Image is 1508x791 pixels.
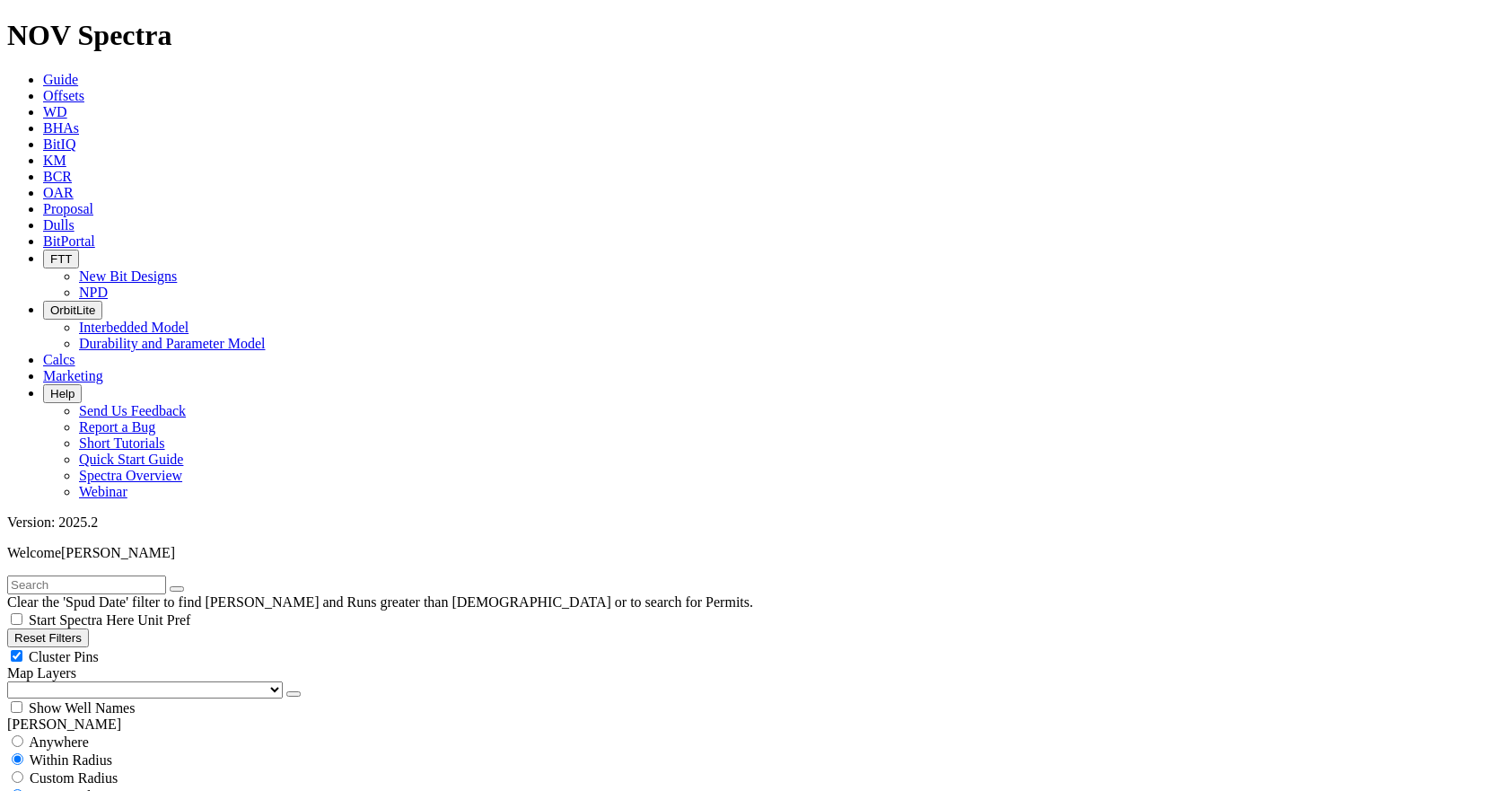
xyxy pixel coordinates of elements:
[50,303,95,317] span: OrbitLite
[43,384,82,403] button: Help
[43,233,95,249] a: BitPortal
[43,368,103,383] a: Marketing
[43,136,75,152] a: BitIQ
[43,352,75,367] a: Calcs
[7,594,753,610] span: Clear the 'Spud Date' filter to find [PERSON_NAME] and Runs greater than [DEMOGRAPHIC_DATA] or to...
[7,665,76,681] span: Map Layers
[43,169,72,184] a: BCR
[79,468,182,483] a: Spectra Overview
[137,612,190,628] span: Unit Pref
[79,268,177,284] a: New Bit Designs
[61,545,175,560] span: [PERSON_NAME]
[29,649,99,664] span: Cluster Pins
[29,612,134,628] span: Start Spectra Here
[29,734,89,750] span: Anywhere
[43,153,66,168] a: KM
[30,770,118,786] span: Custom Radius
[79,336,266,351] a: Durability and Parameter Model
[7,19,1501,52] h1: NOV Spectra
[11,613,22,625] input: Start Spectra Here
[43,201,93,216] a: Proposal
[79,403,186,418] a: Send Us Feedback
[29,700,135,716] span: Show Well Names
[43,72,78,87] a: Guide
[43,185,74,200] a: OAR
[30,752,112,768] span: Within Radius
[43,120,79,136] a: BHAs
[7,514,1501,531] div: Version: 2025.2
[43,88,84,103] a: Offsets
[79,435,165,451] a: Short Tutorials
[50,387,75,400] span: Help
[43,301,102,320] button: OrbitLite
[79,452,183,467] a: Quick Start Guide
[79,484,127,499] a: Webinar
[79,320,188,335] a: Interbedded Model
[7,716,1501,733] div: [PERSON_NAME]
[7,576,166,594] input: Search
[79,285,108,300] a: NPD
[7,545,1501,561] p: Welcome
[50,252,72,266] span: FTT
[43,217,75,233] a: Dulls
[43,104,67,119] a: WD
[79,419,155,435] a: Report a Bug
[43,250,79,268] button: FTT
[7,628,89,647] button: Reset Filters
